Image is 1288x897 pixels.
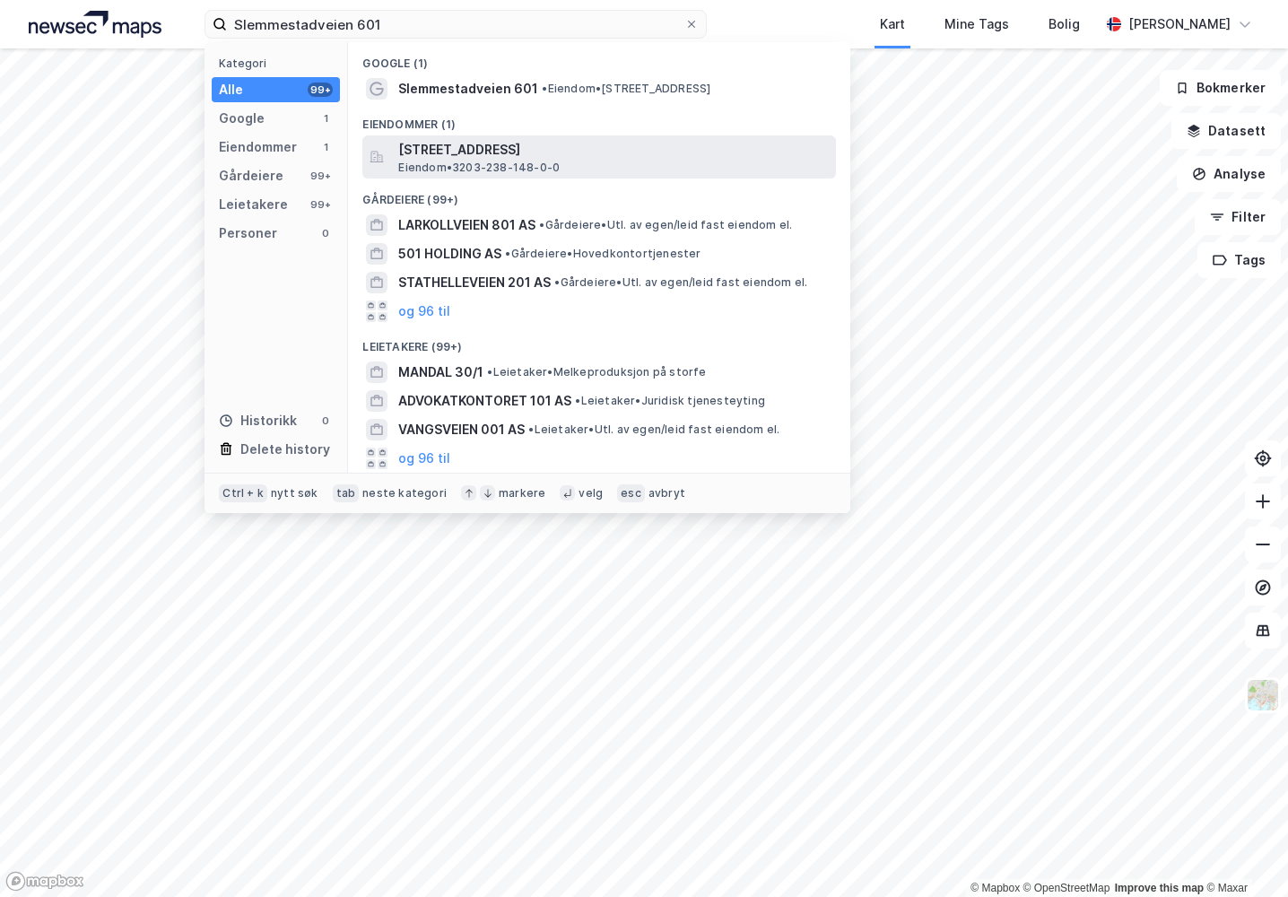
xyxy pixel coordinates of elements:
div: 1 [318,111,333,126]
div: 99+ [308,83,333,97]
span: STATHELLEVEIEN 201 AS [398,272,551,293]
img: Z [1246,678,1280,712]
span: ADVOKATKONTORET 101 AS [398,390,571,412]
span: Eiendom • [STREET_ADDRESS] [542,82,710,96]
div: Delete history [240,439,330,460]
div: Historikk [219,410,297,431]
div: 0 [318,414,333,428]
div: Leietakere [219,194,288,215]
iframe: Chat Widget [1198,811,1288,897]
div: Kategori [219,57,340,70]
div: esc [617,484,645,502]
div: Personer [219,222,277,244]
div: neste kategori [362,486,447,501]
button: Filter [1195,199,1281,235]
button: og 96 til [398,300,450,322]
div: velg [579,486,603,501]
div: Gårdeiere [219,165,283,187]
div: 99+ [308,197,333,212]
div: 99+ [308,169,333,183]
span: • [542,82,547,95]
div: nytt søk [271,486,318,501]
a: Mapbox homepage [5,871,84,892]
button: Analyse [1177,156,1281,192]
span: • [528,422,534,436]
span: • [575,394,580,407]
div: tab [333,484,360,502]
span: 501 HOLDING AS [398,243,501,265]
div: avbryt [648,486,685,501]
img: logo.a4113a55bc3d86da70a041830d287a7e.svg [29,11,161,38]
div: Kart [880,13,905,35]
div: 0 [318,226,333,240]
span: Gårdeiere • Hovedkontortjenester [505,247,701,261]
span: Leietaker • Utl. av egen/leid fast eiendom el. [528,422,779,437]
div: Bolig [1049,13,1080,35]
div: Eiendommer (1) [348,103,850,135]
button: og 96 til [398,448,450,469]
button: Bokmerker [1160,70,1281,106]
div: Leietakere (99+) [348,326,850,358]
a: OpenStreetMap [1023,882,1110,894]
a: Improve this map [1115,882,1204,894]
div: Google (1) [348,42,850,74]
span: Eiendom • 3203-238-148-0-0 [398,161,560,175]
div: Mine Tags [944,13,1009,35]
div: 1 [318,140,333,154]
a: Mapbox [970,882,1020,894]
span: Leietaker • Juridisk tjenesteyting [575,394,765,408]
span: [STREET_ADDRESS] [398,139,829,161]
span: • [554,275,560,289]
div: Alle [219,79,243,100]
input: Søk på adresse, matrikkel, gårdeiere, leietakere eller personer [227,11,684,38]
button: Tags [1197,242,1281,278]
span: • [505,247,510,260]
div: [PERSON_NAME] [1128,13,1231,35]
span: Leietaker • Melkeproduksjon på storfe [487,365,706,379]
div: markere [499,486,545,501]
span: • [539,218,544,231]
button: Datasett [1171,113,1281,149]
span: MANDAL 30/1 [398,361,483,383]
div: Ctrl + k [219,484,267,502]
span: Gårdeiere • Utl. av egen/leid fast eiendom el. [554,275,807,290]
div: Eiendommer [219,136,297,158]
div: Google [219,108,265,129]
span: VANGSVEIEN 001 AS [398,419,525,440]
span: Slemmestadveien 601 [398,78,538,100]
span: LARKOLLVEIEN 801 AS [398,214,535,236]
span: Gårdeiere • Utl. av egen/leid fast eiendom el. [539,218,792,232]
div: Gårdeiere (99+) [348,179,850,211]
span: • [487,365,492,379]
